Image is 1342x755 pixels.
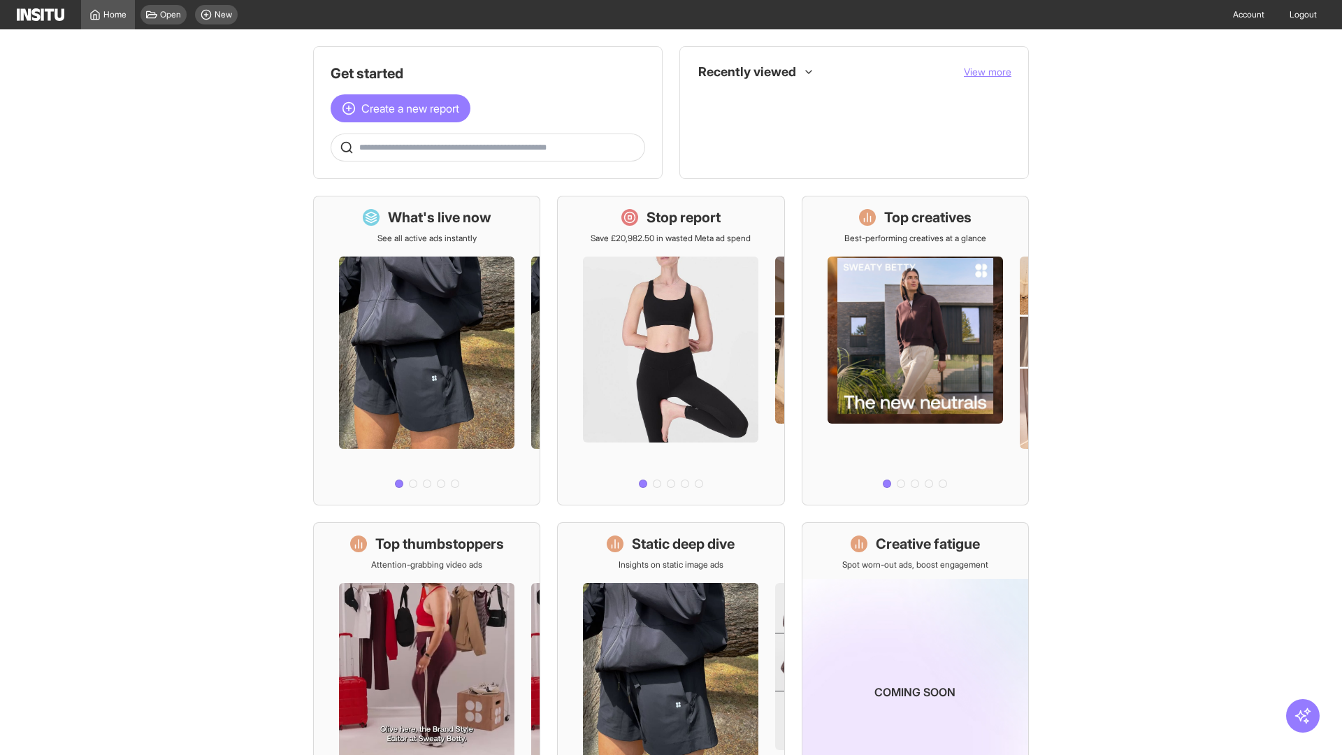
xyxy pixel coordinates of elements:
[702,92,719,108] div: Insights
[377,233,477,244] p: See all active ads instantly
[647,208,721,227] h1: Stop report
[591,233,751,244] p: Save £20,982.50 in wasted Meta ad spend
[619,559,723,570] p: Insights on static image ads
[728,125,1000,136] span: Placements
[802,196,1029,505] a: Top creativesBest-performing creatives at a glance
[17,8,64,21] img: Logo
[702,122,719,139] div: Insights
[632,534,735,554] h1: Static deep dive
[964,65,1011,79] button: View more
[728,94,1000,106] span: TikTok Ads
[728,94,768,106] span: TikTok Ads
[964,66,1011,78] span: View more
[331,64,645,83] h1: Get started
[313,196,540,505] a: What's live nowSee all active ads instantly
[371,559,482,570] p: Attention-grabbing video ads
[728,125,772,136] span: Placements
[331,94,470,122] button: Create a new report
[844,233,986,244] p: Best-performing creatives at a glance
[388,208,491,227] h1: What's live now
[375,534,504,554] h1: Top thumbstoppers
[103,9,127,20] span: Home
[160,9,181,20] span: Open
[884,208,972,227] h1: Top creatives
[215,9,232,20] span: New
[557,196,784,505] a: Stop reportSave £20,982.50 in wasted Meta ad spend
[361,100,459,117] span: Create a new report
